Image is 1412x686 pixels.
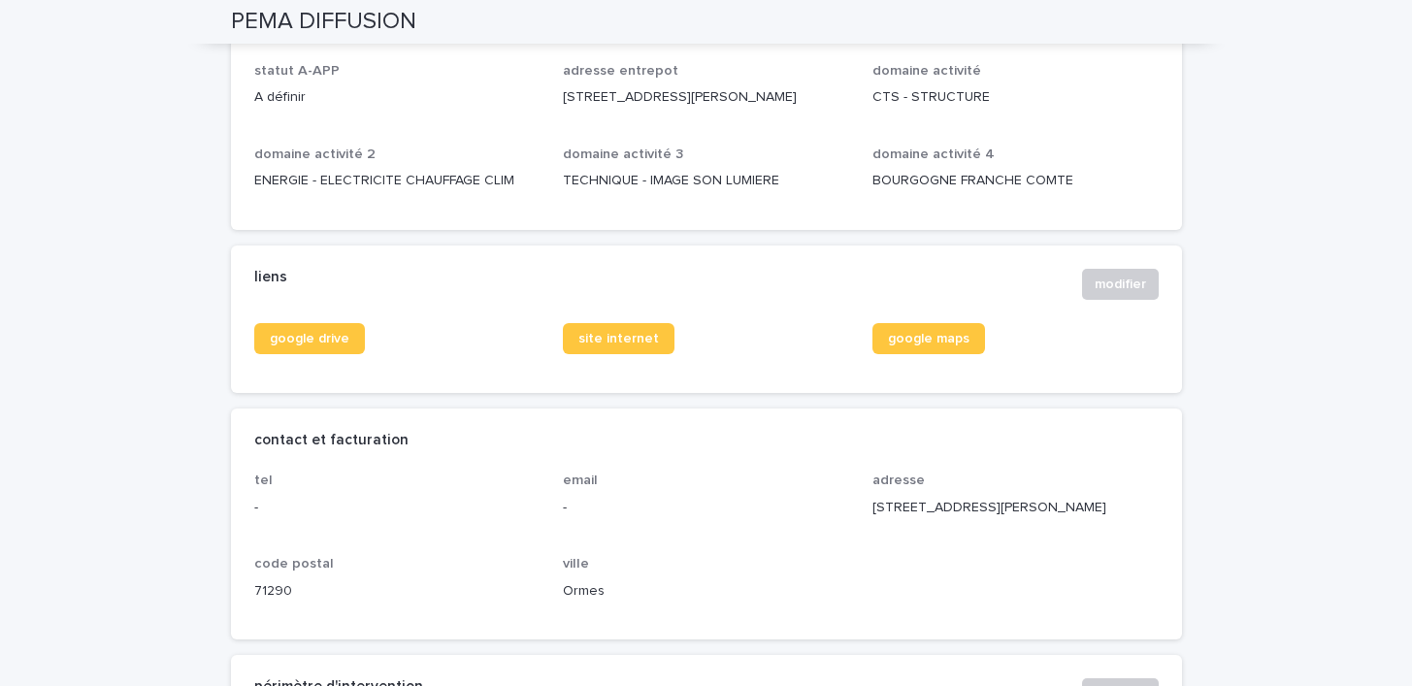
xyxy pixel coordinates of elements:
h2: liens [254,269,287,286]
h2: PEMA DIFFUSION [231,8,416,36]
span: code postal [254,557,334,571]
span: google drive [270,332,349,345]
a: google maps [872,323,985,354]
h2: contact et facturation [254,432,409,449]
p: CTS - STRUCTURE [872,87,1159,108]
span: domaine activité [872,64,981,78]
p: 71290 [254,581,541,602]
span: tel [254,474,273,487]
span: ville [563,557,589,571]
span: email [563,474,598,487]
a: site internet [563,323,674,354]
span: adresse entrepot [563,64,678,78]
p: TECHNIQUE - IMAGE SON LUMIERE [563,171,849,191]
p: ENERGIE - ELECTRICITE CHAUFFAGE CLIM [254,171,541,191]
p: A définir [254,87,541,108]
button: modifier [1082,269,1159,300]
span: modifier [1095,275,1146,294]
p: - [563,498,849,518]
p: Ormes [563,581,849,602]
p: [STREET_ADDRESS][PERSON_NAME] [563,87,849,108]
span: domaine activité 3 [563,147,683,161]
span: statut A-APP [254,64,340,78]
span: domaine activité 4 [872,147,995,161]
p: - [254,498,541,518]
p: [STREET_ADDRESS][PERSON_NAME] [872,498,1159,518]
span: adresse [872,474,925,487]
span: site internet [578,332,659,345]
span: google maps [888,332,969,345]
p: BOURGOGNE FRANCHE COMTE [872,171,1159,191]
a: google drive [254,323,365,354]
span: domaine activité 2 [254,147,376,161]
